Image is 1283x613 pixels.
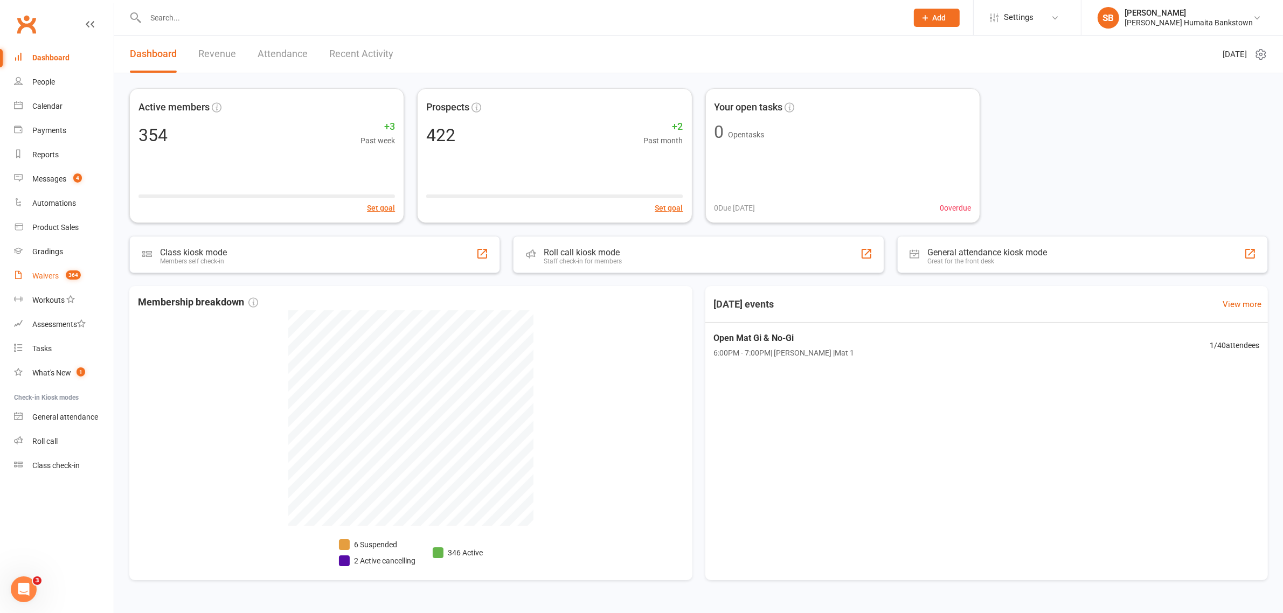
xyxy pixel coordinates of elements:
li: 6 Suspended [339,539,415,551]
a: Gradings [14,240,114,264]
span: 0 overdue [940,202,971,214]
div: Waivers [32,271,59,280]
input: Search... [142,10,900,25]
div: Product Sales [32,223,79,232]
div: Members self check-in [160,257,227,265]
div: Staff check-in for members [544,257,622,265]
a: Payments [14,119,114,143]
div: Class kiosk mode [160,247,227,257]
a: Attendance [258,36,308,73]
a: Messages 4 [14,167,114,191]
button: Set goal [655,202,683,214]
h3: [DATE] events [705,295,783,314]
span: 364 [66,270,81,280]
a: Tasks [14,337,114,361]
div: 0 [715,123,724,141]
span: [DATE] [1223,48,1247,61]
div: Great for the front desk [928,257,1048,265]
div: Workouts [32,296,65,304]
div: SB [1098,7,1119,29]
a: Recent Activity [329,36,393,73]
a: View more [1223,298,1261,311]
div: [PERSON_NAME] Humaita Bankstown [1125,18,1253,27]
div: Calendar [32,102,63,110]
div: Class check-in [32,461,80,470]
span: 1 / 40 attendees [1210,339,1259,351]
iframe: Intercom live chat [11,576,37,602]
li: 2 Active cancelling [339,555,415,567]
div: What's New [32,368,71,377]
a: People [14,70,114,94]
a: General attendance kiosk mode [14,405,114,429]
a: Workouts [14,288,114,312]
span: Open tasks [729,130,765,139]
span: 1 [77,367,85,377]
span: +3 [360,119,395,135]
a: Waivers 364 [14,264,114,288]
a: Dashboard [130,36,177,73]
div: Payments [32,126,66,135]
a: Clubworx [13,11,40,38]
span: Add [933,13,946,22]
div: Dashboard [32,53,70,62]
div: Roll call [32,437,58,445]
span: Past month [644,135,683,147]
div: Automations [32,199,76,207]
span: Active members [138,100,210,115]
div: 422 [426,127,455,144]
a: What's New1 [14,361,114,385]
a: Product Sales [14,215,114,240]
div: People [32,78,55,86]
span: 4 [73,173,82,183]
span: Prospects [426,100,469,115]
div: [PERSON_NAME] [1125,8,1253,18]
a: Dashboard [14,46,114,70]
a: Reports [14,143,114,167]
div: General attendance [32,413,98,421]
a: Class kiosk mode [14,454,114,478]
span: Past week [360,135,395,147]
li: 346 Active [433,547,483,559]
div: Gradings [32,247,63,256]
a: Assessments [14,312,114,337]
span: Open Mat Gi & No-Gi [714,331,855,345]
div: Reports [32,150,59,159]
div: Roll call kiosk mode [544,247,622,257]
a: Revenue [198,36,236,73]
div: General attendance kiosk mode [928,247,1048,257]
div: Tasks [32,344,52,353]
a: Calendar [14,94,114,119]
button: Add [914,9,960,27]
div: Assessments [32,320,86,329]
div: 354 [138,127,168,144]
div: Messages [32,175,66,183]
span: 6:00PM - 7:00PM | [PERSON_NAME] | Mat 1 [714,347,855,359]
span: Your open tasks [715,100,783,115]
span: Membership breakdown [138,295,258,310]
a: Automations [14,191,114,215]
span: Settings [1004,5,1034,30]
button: Set goal [367,202,395,214]
span: +2 [644,119,683,135]
span: 3 [33,576,41,585]
a: Roll call [14,429,114,454]
span: 0 Due [DATE] [715,202,755,214]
